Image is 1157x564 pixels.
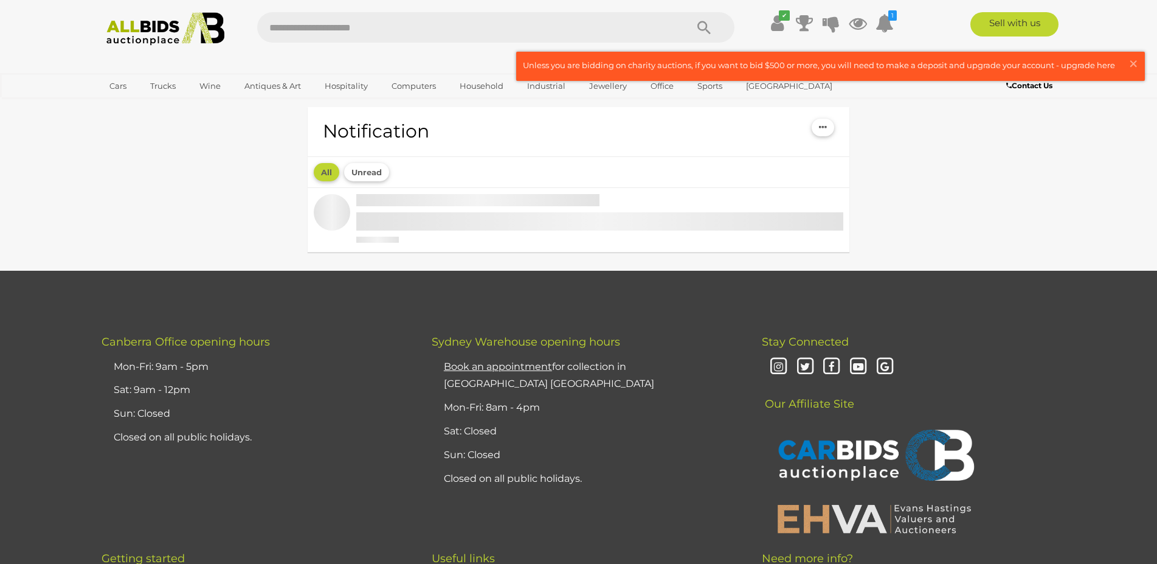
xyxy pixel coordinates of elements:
[771,503,978,534] img: EHVA | Evans Hastings Valuers and Auctioneers
[876,12,894,34] a: 1
[738,76,840,96] a: [GEOGRAPHIC_DATA]
[768,12,787,34] a: ✔
[762,379,854,411] span: Our Affiliate Site
[323,120,429,142] h1: Notification
[768,357,789,378] i: Instagram
[441,444,731,467] li: Sun: Closed
[111,402,401,426] li: Sun: Closed
[111,378,401,402] li: Sat: 9am - 12pm
[384,76,444,96] a: Computers
[779,10,790,21] i: ✔
[888,10,897,21] i: 1
[102,76,134,96] a: Cars
[1006,79,1055,92] a: Contact Us
[874,357,896,378] i: Google
[317,76,376,96] a: Hospitality
[970,12,1059,37] a: Sell with us
[689,76,730,96] a: Sports
[192,76,229,96] a: Wine
[344,163,389,182] button: Unread
[142,76,184,96] a: Trucks
[237,76,309,96] a: Antiques & Art
[795,357,816,378] i: Twitter
[100,12,232,46] img: Allbids.com.au
[848,357,869,378] i: Youtube
[1006,81,1052,90] b: Contact Us
[432,335,620,349] span: Sydney Warehouse opening hours
[102,335,270,349] span: Canberra Office opening hours
[762,335,849,349] span: Stay Connected
[1128,52,1139,75] span: ×
[581,76,635,96] a: Jewellery
[821,357,842,378] i: Facebook
[441,420,731,444] li: Sat: Closed
[771,417,978,497] img: CARBIDS Auctionplace
[452,76,511,96] a: Household
[111,426,401,450] li: Closed on all public holidays.
[519,76,573,96] a: Industrial
[674,12,734,43] button: Search
[314,163,339,182] button: All
[441,396,731,420] li: Mon-Fri: 8am - 4pm
[441,467,731,491] li: Closed on all public holidays.
[444,361,552,372] u: Book an appointment
[643,76,682,96] a: Office
[111,355,401,379] li: Mon-Fri: 9am - 5pm
[444,361,654,390] a: Book an appointmentfor collection in [GEOGRAPHIC_DATA] [GEOGRAPHIC_DATA]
